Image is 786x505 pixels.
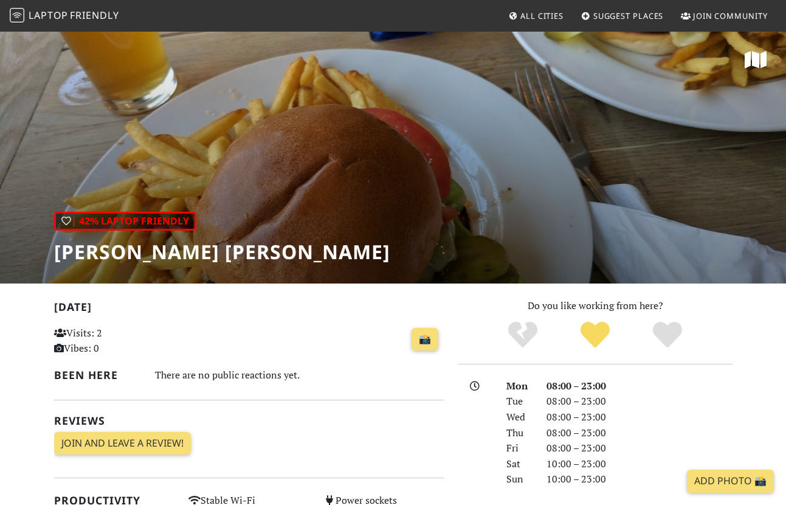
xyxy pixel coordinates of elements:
[539,378,740,394] div: 08:00 – 23:00
[499,425,539,441] div: Thu
[499,394,539,409] div: Tue
[539,394,740,409] div: 08:00 – 23:00
[693,10,768,21] span: Join Community
[487,320,559,350] div: No
[631,320,703,350] div: Definitely!
[54,369,140,381] h2: Been here
[499,378,539,394] div: Mon
[539,441,740,456] div: 08:00 – 23:00
[499,441,539,456] div: Fri
[54,326,174,357] p: Visits: 2 Vibes: 0
[499,472,539,487] div: Sun
[539,425,740,441] div: 08:00 – 23:00
[54,301,444,318] h2: [DATE]
[576,5,669,27] a: Suggest Places
[458,298,733,314] p: Do you like working from here?
[539,456,740,472] div: 10:00 – 23:00
[499,456,539,472] div: Sat
[503,5,568,27] a: All Cities
[155,366,444,384] div: There are no public reactions yet.
[539,472,740,487] div: 10:00 – 23:00
[29,9,68,22] span: Laptop
[520,10,564,21] span: All Cities
[676,5,773,27] a: Join Community
[70,9,119,22] span: Friendly
[687,470,774,493] a: Add Photo 📸
[559,320,632,350] div: Yes
[54,432,191,455] a: Join and leave a review!
[54,212,196,231] div: | 42% Laptop Friendly
[54,240,390,263] h1: [PERSON_NAME] [PERSON_NAME]
[54,414,444,427] h2: Reviews
[10,5,119,27] a: LaptopFriendly LaptopFriendly
[499,409,539,425] div: Wed
[539,409,740,425] div: 08:00 – 23:00
[412,328,438,351] a: 📸
[10,8,24,23] img: LaptopFriendly
[593,10,664,21] span: Suggest Places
